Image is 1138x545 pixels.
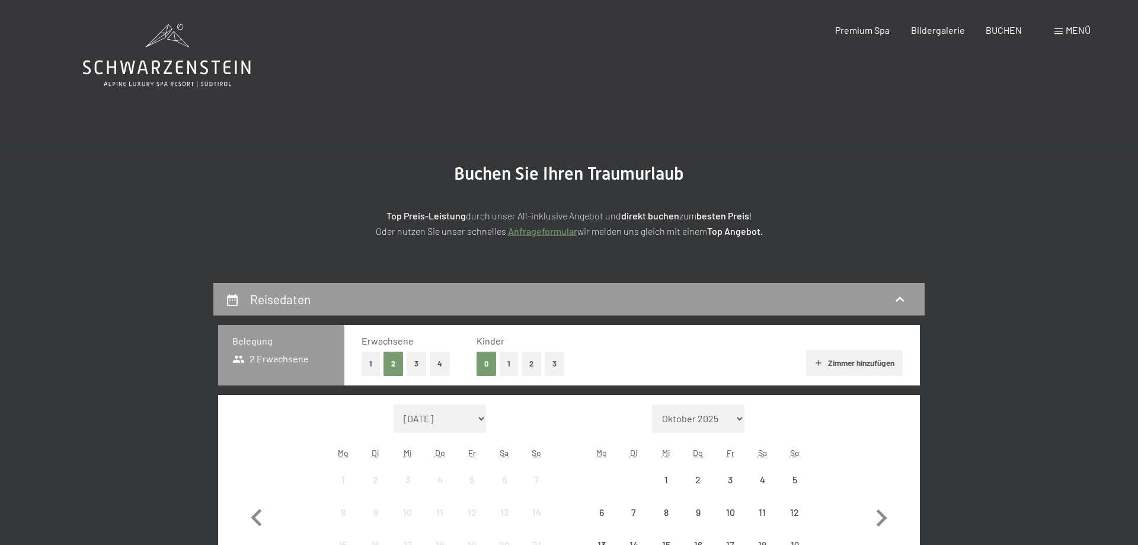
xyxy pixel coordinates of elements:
button: 3 [545,352,564,376]
div: Fri Oct 10 2025 [714,496,746,528]
div: Anreise nicht möglich [424,496,456,528]
div: 11 [747,508,777,537]
a: Bildergalerie [911,24,965,36]
strong: Top Preis-Leistung [386,210,466,221]
div: Tue Oct 07 2025 [618,496,650,528]
span: 2 Erwachsene [232,352,309,365]
button: 1 [500,352,518,376]
span: Menü [1066,24,1091,36]
abbr: Montag [596,448,607,458]
div: Wed Oct 08 2025 [650,496,682,528]
div: Anreise nicht möglich [682,464,714,496]
abbr: Donnerstag [435,448,445,458]
div: Fri Oct 03 2025 [714,464,746,496]
div: Sat Oct 11 2025 [746,496,778,528]
div: Anreise nicht möglich [714,496,746,528]
div: Anreise nicht möglich [392,496,424,528]
div: Anreise nicht möglich [618,496,650,528]
span: Kinder [477,335,504,346]
span: Erwachsene [362,335,414,346]
div: Anreise nicht möglich [779,496,811,528]
div: 5 [457,475,487,505]
div: Sun Oct 05 2025 [779,464,811,496]
div: Anreise nicht möglich [520,496,552,528]
div: 10 [393,508,423,537]
abbr: Sonntag [532,448,541,458]
div: 9 [683,508,713,537]
abbr: Montag [338,448,349,458]
abbr: Freitag [468,448,476,458]
strong: Top Angebot. [707,225,763,237]
span: Premium Spa [835,24,890,36]
div: Anreise nicht möglich [359,496,391,528]
div: Anreise nicht möglich [650,496,682,528]
div: Anreise nicht möglich [424,464,456,496]
div: Fri Sep 05 2025 [456,464,488,496]
div: Thu Sep 11 2025 [424,496,456,528]
div: Wed Sep 03 2025 [392,464,424,496]
div: 5 [780,475,810,505]
div: Anreise nicht möglich [456,496,488,528]
div: 7 [619,508,648,537]
span: Buchen Sie Ihren Traumurlaub [454,163,684,184]
div: Thu Oct 02 2025 [682,464,714,496]
div: Mon Sep 01 2025 [327,464,359,496]
abbr: Sonntag [790,448,800,458]
div: 2 [360,475,390,505]
div: Anreise nicht möglich [586,496,618,528]
abbr: Dienstag [630,448,638,458]
div: Anreise nicht möglich [779,464,811,496]
div: Mon Sep 08 2025 [327,496,359,528]
div: 12 [457,508,487,537]
div: Thu Oct 09 2025 [682,496,714,528]
button: 4 [430,352,450,376]
div: Anreise nicht möglich [327,464,359,496]
abbr: Samstag [758,448,767,458]
div: Mon Oct 06 2025 [586,496,618,528]
button: 3 [407,352,426,376]
button: 0 [477,352,496,376]
div: 11 [425,508,455,537]
div: Fri Sep 12 2025 [456,496,488,528]
abbr: Dienstag [372,448,379,458]
div: 3 [393,475,423,505]
div: Sun Sep 07 2025 [520,464,552,496]
abbr: Mittwoch [404,448,412,458]
div: Sun Oct 12 2025 [779,496,811,528]
strong: besten Preis [696,210,749,221]
div: 1 [651,475,680,505]
abbr: Mittwoch [662,448,670,458]
div: Tue Sep 09 2025 [359,496,391,528]
button: 1 [362,352,380,376]
div: 13 [490,508,519,537]
div: Anreise nicht möglich [714,464,746,496]
button: 2 [383,352,403,376]
div: 8 [651,508,680,537]
div: Anreise nicht möglich [488,464,520,496]
div: Sat Oct 04 2025 [746,464,778,496]
div: 12 [780,508,810,537]
p: durch unser All-inklusive Angebot und zum ! Oder nutzen Sie unser schnelles wir melden uns gleich... [273,208,865,238]
div: Sat Sep 06 2025 [488,464,520,496]
div: Anreise nicht möglich [650,464,682,496]
div: Anreise nicht möglich [456,464,488,496]
div: 14 [522,508,551,537]
div: Anreise nicht möglich [746,496,778,528]
div: Anreise nicht möglich [746,464,778,496]
div: Anreise nicht möglich [488,496,520,528]
div: 6 [490,475,519,505]
div: Anreise nicht möglich [520,464,552,496]
div: Sat Sep 13 2025 [488,496,520,528]
div: 8 [328,508,358,537]
div: 6 [587,508,616,537]
abbr: Donnerstag [693,448,703,458]
div: Anreise nicht möglich [392,464,424,496]
a: BUCHEN [986,24,1022,36]
div: 4 [747,475,777,505]
div: Wed Sep 10 2025 [392,496,424,528]
abbr: Samstag [500,448,509,458]
div: Anreise nicht möglich [327,496,359,528]
div: 3 [715,475,745,505]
